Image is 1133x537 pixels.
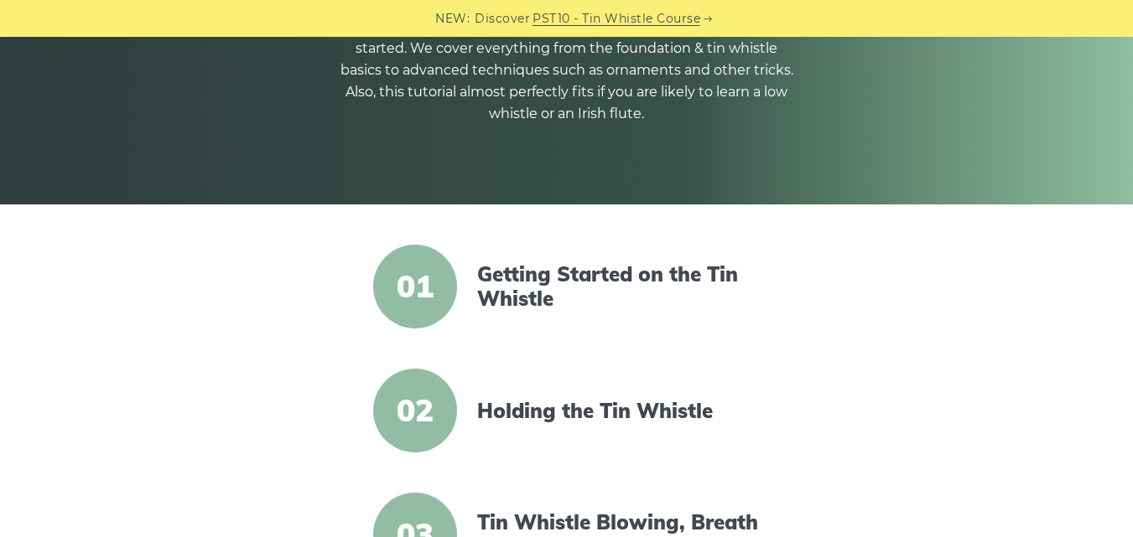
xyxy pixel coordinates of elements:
[533,9,700,28] a: PST10 - Tin Whistle Course
[475,9,530,28] span: Discover
[373,245,457,328] span: 01
[477,399,766,423] a: Holding the Tin Whistle
[340,16,793,125] p: Free online Irish tin whistle (penny whistle) lessons to help you get started. We cover everythin...
[477,262,766,311] a: Getting Started on the Tin Whistle
[435,9,470,28] span: NEW:
[373,369,457,452] span: 02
